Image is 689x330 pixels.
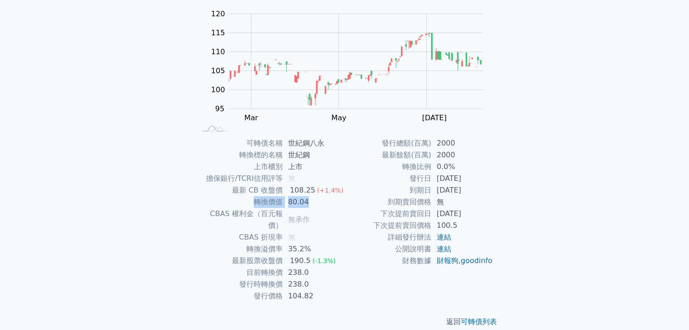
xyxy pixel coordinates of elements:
[283,267,345,278] td: 238.0
[288,184,317,196] div: 108.25
[345,137,431,149] td: 發行總額(百萬)
[196,231,283,243] td: CBAS 折現率
[431,173,493,184] td: [DATE]
[211,47,225,56] tspan: 110
[196,243,283,255] td: 轉換溢價率
[345,173,431,184] td: 發行日
[431,196,493,208] td: 無
[431,184,493,196] td: [DATE]
[345,231,431,243] td: 詳細發行辦法
[283,243,345,255] td: 35.2%
[461,256,492,265] a: goodinfo
[288,233,295,241] span: 無
[185,316,504,327] p: 返回
[196,149,283,161] td: 轉換標的名稱
[288,215,310,224] span: 無承作
[288,174,295,183] span: 無
[196,290,283,302] td: 發行價格
[196,208,283,231] td: CBAS 權利金（百元報價）
[196,278,283,290] td: 發行時轉換價
[244,113,258,122] tspan: Mar
[283,161,345,173] td: 上市
[313,257,336,264] span: (-1.3%)
[288,255,313,267] div: 190.5
[431,137,493,149] td: 2000
[283,278,345,290] td: 238.0
[196,255,283,267] td: 最新股票收盤價
[211,85,225,94] tspan: 100
[431,220,493,231] td: 100.5
[644,287,689,330] iframe: Chat Widget
[461,317,497,326] a: 可轉債列表
[283,149,345,161] td: 世紀鋼
[196,267,283,278] td: 目前轉換價
[431,255,493,267] td: ,
[345,255,431,267] td: 財務數據
[283,290,345,302] td: 104.82
[215,104,224,113] tspan: 95
[196,137,283,149] td: 可轉債名稱
[422,113,447,122] tspan: [DATE]
[283,137,345,149] td: 世紀鋼八永
[431,161,493,173] td: 0.0%
[437,256,458,265] a: 財報狗
[211,28,225,37] tspan: 115
[345,196,431,208] td: 到期賣回價格
[431,208,493,220] td: [DATE]
[196,161,283,173] td: 上市櫃別
[196,184,283,196] td: 最新 CB 收盤價
[211,66,225,75] tspan: 105
[196,196,283,208] td: 轉換價值
[283,196,345,208] td: 80.04
[331,113,346,122] tspan: May
[196,173,283,184] td: 擔保銀行/TCRI信用評等
[431,149,493,161] td: 2000
[437,245,451,253] a: 連結
[345,243,431,255] td: 公開說明書
[345,149,431,161] td: 最新餘額(百萬)
[345,161,431,173] td: 轉換比例
[437,233,451,241] a: 連結
[345,208,431,220] td: 下次提前賣回日
[211,9,225,18] tspan: 120
[644,287,689,330] div: 聊天小工具
[206,9,496,122] g: Chart
[345,220,431,231] td: 下次提前賣回價格
[317,187,343,194] span: (+1.4%)
[345,184,431,196] td: 到期日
